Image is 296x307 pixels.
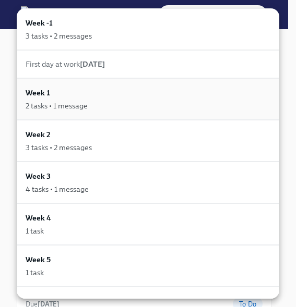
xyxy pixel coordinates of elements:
[17,162,279,203] a: Week 34 tasks • 1 message
[26,226,44,236] div: 1 task
[17,203,279,245] a: Week 41 task
[80,59,105,69] strong: [DATE]
[17,245,279,287] a: Week 51 task
[26,59,105,69] span: First day at work
[26,17,53,29] h6: Week -1
[26,87,50,99] h6: Week 1
[26,254,51,265] h6: Week 5
[17,8,279,50] a: Week -13 tasks • 2 messages
[26,142,92,153] div: 3 tasks • 2 messages
[26,101,88,111] div: 2 tasks • 1 message
[26,184,89,194] div: 4 tasks • 1 message
[17,78,279,120] a: Week 12 tasks • 1 message
[26,170,51,182] h6: Week 3
[26,129,51,140] h6: Week 2
[26,212,51,224] h6: Week 4
[26,296,51,307] h6: Week 6
[26,31,92,41] div: 3 tasks • 2 messages
[17,120,279,162] a: Week 23 tasks • 2 messages
[26,267,44,278] div: 1 task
